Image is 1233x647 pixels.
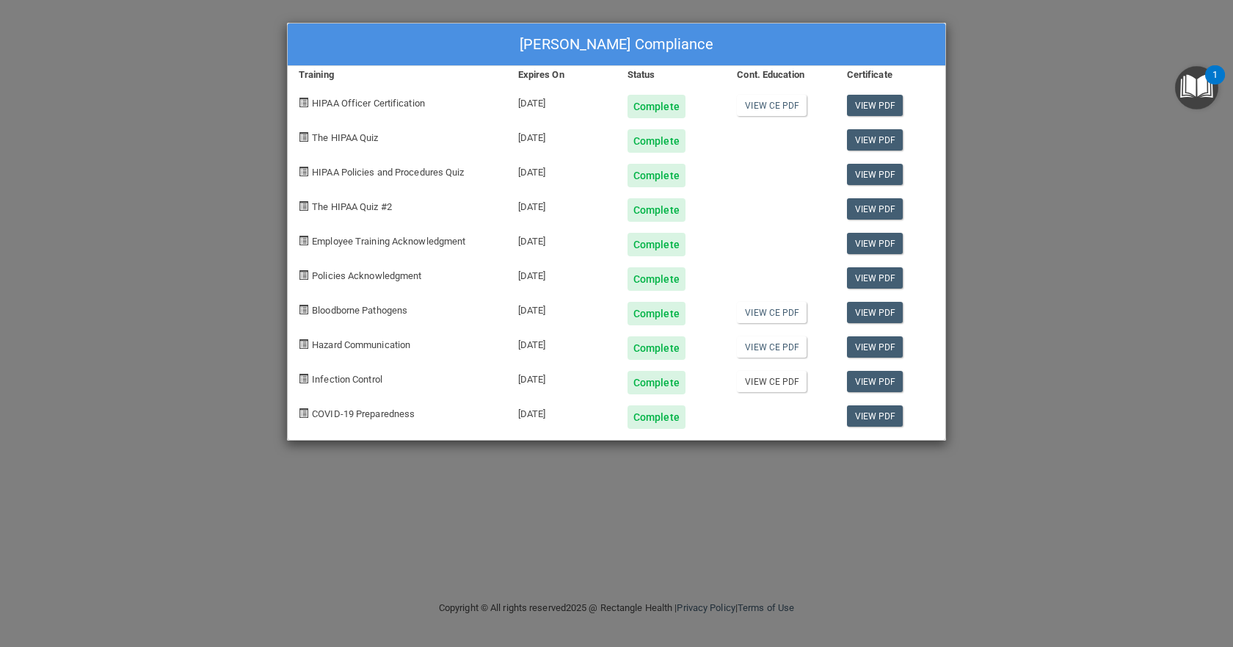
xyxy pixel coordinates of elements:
[628,95,685,118] div: Complete
[726,66,835,84] div: Cont. Education
[628,302,685,325] div: Complete
[312,236,465,247] span: Employee Training Acknowledgment
[507,66,616,84] div: Expires On
[628,405,685,429] div: Complete
[847,129,903,151] a: View PDF
[847,405,903,427] a: View PDF
[507,325,616,360] div: [DATE]
[507,394,616,429] div: [DATE]
[737,371,807,392] a: View CE PDF
[737,336,807,358] a: View CE PDF
[312,270,421,281] span: Policies Acknowledgment
[312,167,464,178] span: HIPAA Policies and Procedures Quiz
[628,233,685,256] div: Complete
[847,336,903,358] a: View PDF
[847,95,903,116] a: View PDF
[312,408,415,419] span: COVID-19 Preparedness
[628,198,685,222] div: Complete
[312,305,407,316] span: Bloodborne Pathogens
[1212,75,1218,94] div: 1
[507,118,616,153] div: [DATE]
[288,24,945,66] div: [PERSON_NAME] Compliance
[628,371,685,394] div: Complete
[737,95,807,116] a: View CE PDF
[847,302,903,323] a: View PDF
[628,129,685,153] div: Complete
[507,222,616,256] div: [DATE]
[507,256,616,291] div: [DATE]
[312,132,378,143] span: The HIPAA Quiz
[847,164,903,185] a: View PDF
[507,153,616,187] div: [DATE]
[847,267,903,289] a: View PDF
[507,187,616,222] div: [DATE]
[628,267,685,291] div: Complete
[312,201,392,212] span: The HIPAA Quiz #2
[1175,66,1218,109] button: Open Resource Center, 1 new notification
[847,198,903,220] a: View PDF
[312,339,410,350] span: Hazard Communication
[507,84,616,118] div: [DATE]
[507,291,616,325] div: [DATE]
[288,66,507,84] div: Training
[847,371,903,392] a: View PDF
[628,336,685,360] div: Complete
[628,164,685,187] div: Complete
[507,360,616,394] div: [DATE]
[312,374,382,385] span: Infection Control
[616,66,726,84] div: Status
[312,98,425,109] span: HIPAA Officer Certification
[847,233,903,254] a: View PDF
[836,66,945,84] div: Certificate
[737,302,807,323] a: View CE PDF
